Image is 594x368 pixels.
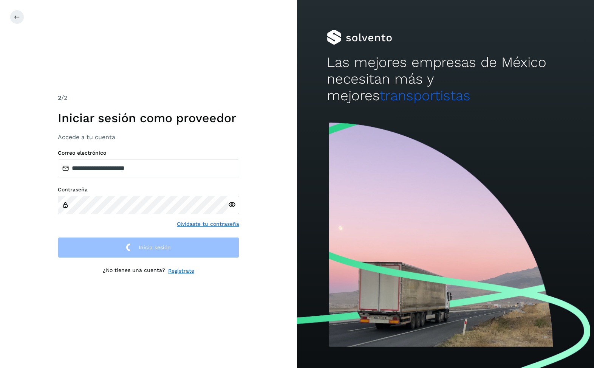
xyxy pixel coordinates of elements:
span: Inicia sesión [139,245,171,250]
h2: Las mejores empresas de México necesitan más y mejores [327,54,565,104]
button: Inicia sesión [58,237,239,258]
label: Correo electrónico [58,150,239,156]
span: 2 [58,94,61,101]
h3: Accede a tu cuenta [58,134,239,141]
div: /2 [58,93,239,102]
h1: Iniciar sesión como proveedor [58,111,239,125]
span: transportistas [380,87,470,104]
label: Contraseña [58,186,239,193]
p: ¿No tienes una cuenta? [103,267,165,275]
a: Regístrate [168,267,194,275]
a: Olvidaste tu contraseña [177,220,239,228]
